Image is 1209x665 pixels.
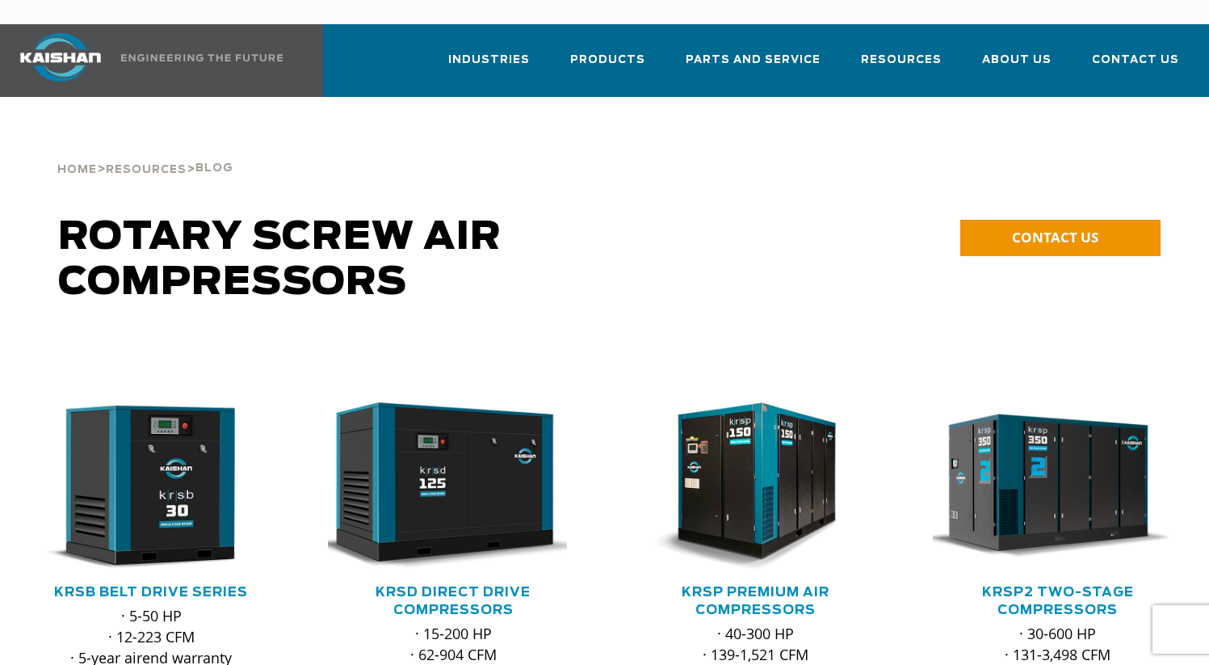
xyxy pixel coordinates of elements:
span: Rotary Screw Air Compressors [58,218,502,302]
span: Products [570,51,645,69]
a: Parts and Service [686,39,821,94]
span: Blog [195,163,233,174]
a: KRSB Belt Drive Series [54,586,248,599]
div: krsp350 [933,402,1183,571]
span: Contact Us [1092,51,1179,69]
span: Resources [861,51,942,69]
span: Parts and Service [686,51,821,69]
span: Home [57,165,97,175]
img: krsd125 [316,402,567,571]
a: KRSP2 Two-Stage Compressors [982,586,1134,617]
a: Products [570,39,645,94]
a: KRSD Direct Drive Compressors [376,586,531,617]
a: Industries [448,39,530,94]
a: Resources [861,39,942,94]
div: krsp150 [631,402,881,571]
span: Resources [106,165,187,175]
a: Contact Us [1092,39,1179,94]
a: Resources [106,162,187,176]
img: krsb30 [14,402,265,571]
a: Home [57,162,97,176]
img: krsp350 [921,402,1172,571]
span: About Us [982,51,1052,69]
a: About Us [982,39,1052,94]
a: CONTACT US [960,220,1161,256]
div: > > [57,121,233,183]
a: KRSP Premium Air Compressors [682,586,829,617]
img: Engineering the future [121,54,283,61]
div: krsb30 [26,402,276,571]
span: Industries [448,51,530,69]
img: krsp150 [619,402,870,571]
span: CONTACT US [1012,228,1098,246]
div: krsd125 [328,402,578,571]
